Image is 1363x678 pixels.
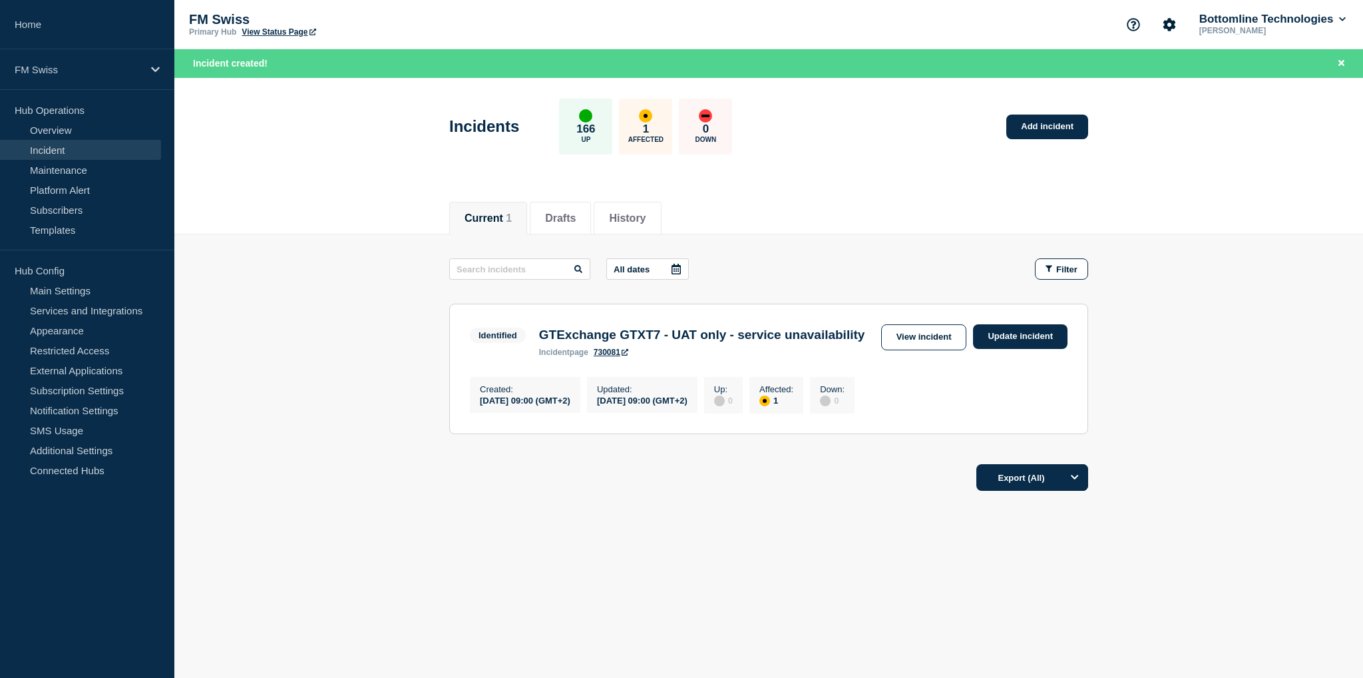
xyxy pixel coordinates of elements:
p: Updated : [597,384,687,394]
p: 0 [703,123,709,136]
p: All dates [614,264,650,274]
p: Primary Hub [189,27,236,37]
button: Filter [1035,258,1088,280]
button: Support [1119,11,1147,39]
button: Drafts [545,212,576,224]
p: Affected [628,136,664,143]
p: Down [695,136,717,143]
div: affected [759,396,770,406]
span: 1 [506,212,512,224]
p: page [539,348,588,357]
div: affected [639,109,652,123]
button: History [609,212,646,224]
div: [DATE] 09:00 (GMT+2) [480,394,570,406]
button: Account settings [1155,11,1183,39]
a: View incident [881,324,967,350]
a: Add incident [1006,115,1088,139]
span: Identified [470,328,526,343]
h3: GTExchange GTXT7 - UAT only - service unavailability [539,328,865,342]
button: Options [1062,464,1088,491]
a: Update incident [973,324,1068,349]
p: Up : [714,384,733,394]
div: 0 [820,394,845,406]
button: All dates [606,258,689,280]
p: FM Swiss [15,64,142,75]
input: Search incidents [449,258,590,280]
div: 1 [759,394,793,406]
div: down [699,109,712,123]
p: 1 [643,123,649,136]
p: [PERSON_NAME] [1197,26,1335,35]
button: Export (All) [976,464,1088,491]
span: Filter [1056,264,1077,274]
span: Incident created! [193,58,268,69]
a: 730081 [594,348,628,357]
div: 0 [714,394,733,406]
button: Current 1 [465,212,512,224]
button: Close banner [1333,56,1350,71]
span: incident [539,348,570,357]
p: 166 [576,123,595,136]
button: Bottomline Technologies [1197,13,1348,26]
div: [DATE] 09:00 (GMT+2) [597,394,687,406]
div: up [579,109,592,123]
p: Up [581,136,590,143]
p: FM Swiss [189,12,455,27]
p: Created : [480,384,570,394]
p: Affected : [759,384,793,394]
p: Down : [820,384,845,394]
div: disabled [820,396,831,406]
a: View Status Page [242,27,315,37]
div: disabled [714,396,725,406]
h1: Incidents [449,117,519,136]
